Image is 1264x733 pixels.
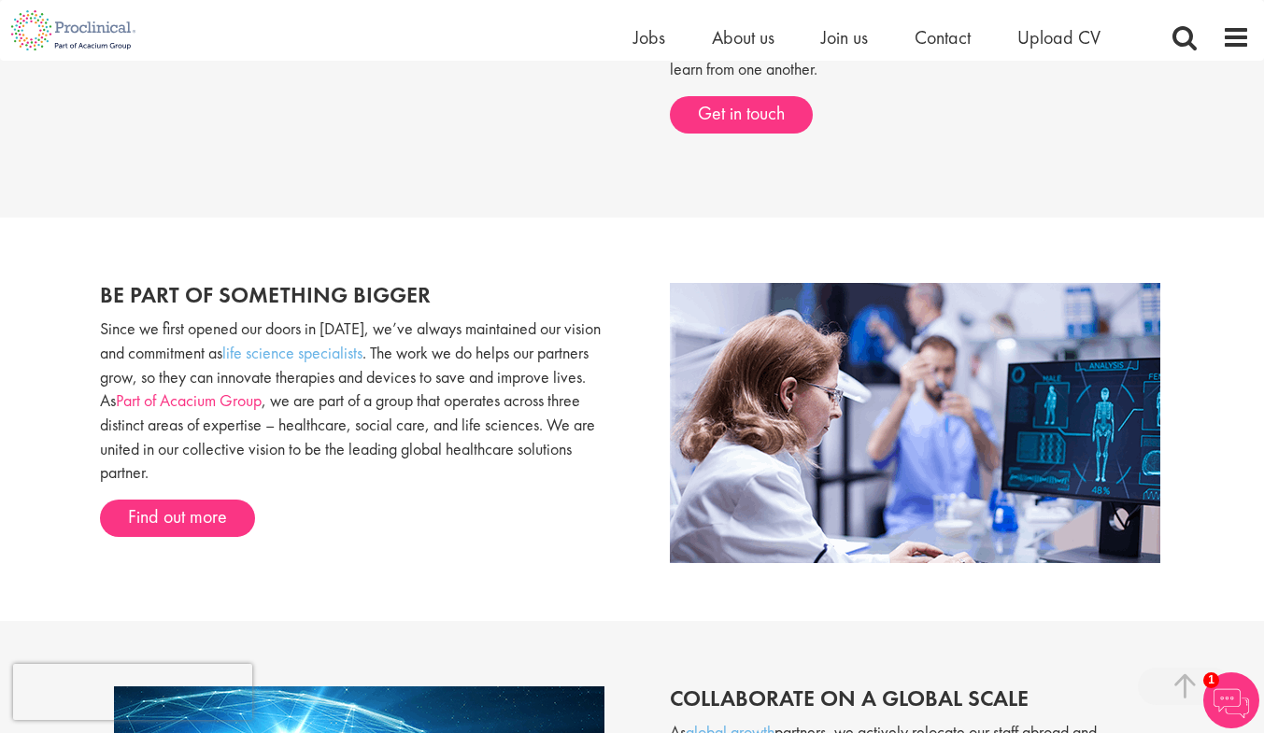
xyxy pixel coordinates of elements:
[670,686,1151,711] h2: Collaborate on a global scale
[915,25,971,49] a: Contact
[670,96,813,134] a: Get in touch
[100,283,618,307] h2: Be part of something bigger
[13,664,252,720] iframe: reCAPTCHA
[633,25,665,49] a: Jobs
[1203,672,1219,688] span: 1
[100,317,618,485] p: Since we first opened our doors in [DATE], we’ve always maintained our vision and commitment as ....
[100,500,255,537] a: Find out more
[712,25,774,49] a: About us
[116,389,262,411] a: Part of Acacium Group
[821,25,868,49] a: Join us
[1017,25,1101,49] a: Upload CV
[222,342,362,363] a: life science specialists
[1203,672,1259,728] img: Chatbot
